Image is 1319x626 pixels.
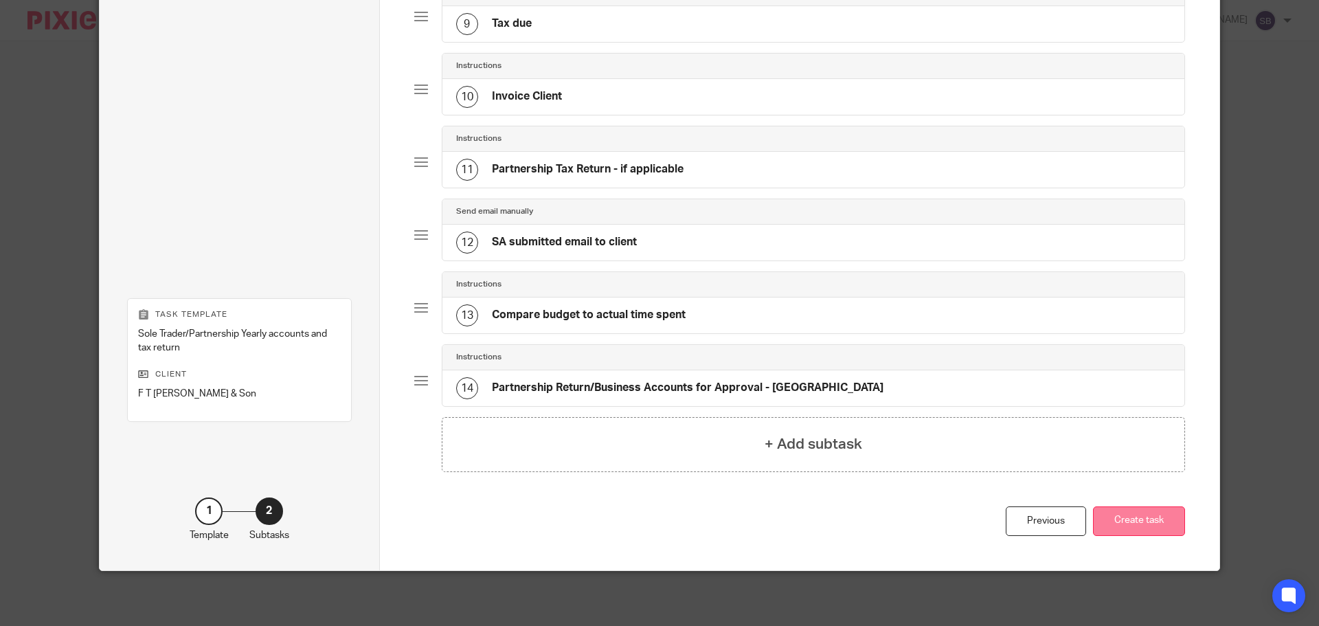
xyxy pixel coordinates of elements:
[492,162,684,177] h4: Partnership Tax Return - if applicable
[492,89,562,104] h4: Invoice Client
[492,308,686,322] h4: Compare budget to actual time spent
[456,304,478,326] div: 13
[456,13,478,35] div: 9
[1093,506,1185,536] button: Create task
[190,528,229,542] p: Template
[765,434,862,455] h4: + Add subtask
[456,133,501,144] h4: Instructions
[492,235,637,249] h4: SA submitted email to client
[456,86,478,108] div: 10
[456,279,501,290] h4: Instructions
[456,60,501,71] h4: Instructions
[138,387,341,401] p: F T [PERSON_NAME] & Son
[256,498,283,525] div: 2
[492,381,883,395] h4: Partnership Return/Business Accounts for Approval - [GEOGRAPHIC_DATA]
[456,377,478,399] div: 14
[456,232,478,254] div: 12
[138,369,341,380] p: Client
[138,309,341,320] p: Task template
[138,327,341,355] p: Sole Trader/Partnership Yearly accounts and tax return
[492,16,532,31] h4: Tax due
[195,498,223,525] div: 1
[1006,506,1086,536] div: Previous
[456,159,478,181] div: 11
[456,206,533,217] h4: Send email manually
[456,352,501,363] h4: Instructions
[249,528,289,542] p: Subtasks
